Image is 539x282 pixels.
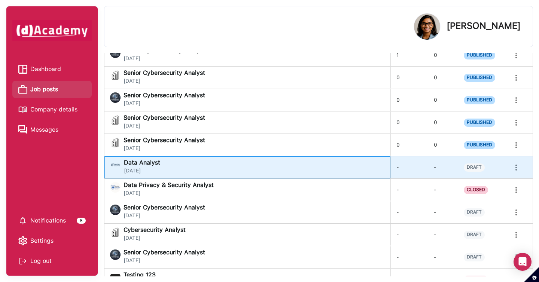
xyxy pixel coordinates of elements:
[124,92,205,98] span: Senior Cybersecurity Analyst
[18,236,27,245] img: setting
[514,253,532,271] div: Open Intercom Messenger
[18,255,86,267] div: Log out
[509,183,524,197] button: more
[390,89,428,111] div: 0
[18,105,27,114] img: Company details icon
[124,212,205,219] span: [DATE]
[124,235,186,241] span: [DATE]
[12,20,92,41] img: dAcademy
[428,156,458,178] div: -
[124,227,186,233] span: Cybersecurity Analyst
[509,70,524,85] button: more
[124,182,214,188] span: Data Privacy & Security Analyst
[509,227,524,242] button: more
[124,123,205,129] span: [DATE]
[464,208,485,217] span: DRAFT
[414,13,440,40] img: Profile
[18,85,27,94] img: Job posts icon
[390,156,428,178] div: -
[110,182,121,193] img: jobi
[464,141,495,149] span: PUBLISHED
[464,96,495,104] span: PUBLISHED
[110,205,121,215] img: jobi
[428,179,458,201] div: -
[428,246,458,268] div: -
[428,44,458,66] div: 0
[30,84,58,95] span: Job posts
[509,138,524,153] button: more
[30,215,66,226] span: Notifications
[124,257,205,264] span: [DATE]
[390,44,428,66] div: 1
[390,134,428,156] div: 0
[110,115,121,125] img: jobi
[124,190,214,196] span: [DATE]
[509,48,524,63] button: more
[110,227,121,237] img: jobi
[390,224,428,246] div: -
[428,111,458,134] div: 0
[390,246,428,268] div: -
[77,218,86,224] div: 8
[124,137,205,143] span: Senior Cybersecurity Analyst
[18,124,86,135] a: Messages iconMessages
[464,186,488,194] span: CLOSED
[464,163,485,172] span: DRAFT
[464,253,485,261] span: DRAFT
[464,119,495,127] span: PUBLISHED
[428,89,458,111] div: 0
[18,65,27,74] img: Dashboard icon
[390,111,428,134] div: 0
[464,231,485,239] span: DRAFT
[110,160,121,170] img: jobi
[18,104,86,115] a: Company details iconCompany details
[464,74,495,82] span: PUBLISHED
[110,70,121,80] img: jobi
[390,67,428,89] div: 0
[509,115,524,130] button: more
[110,92,121,103] img: jobi
[30,104,77,115] span: Company details
[390,179,428,201] div: -
[390,201,428,223] div: -
[124,55,205,62] span: [DATE]
[124,160,160,166] span: Data Analyst
[18,84,86,95] a: Job posts iconJob posts
[124,115,205,121] span: Senior Cybersecurity Analyst
[18,257,27,266] img: Log out
[124,70,205,76] span: Senior Cybersecurity Analyst
[18,216,27,225] img: setting
[124,168,160,174] span: [DATE]
[18,125,27,134] img: Messages icon
[30,64,61,75] span: Dashboard
[509,250,524,265] button: more
[30,235,54,246] span: Settings
[18,64,86,75] a: Dashboard iconDashboard
[110,137,121,148] img: jobi
[30,124,58,135] span: Messages
[124,272,156,278] span: Testing 123
[428,67,458,89] div: 0
[124,205,205,211] span: Senior Cybersecurity Analyst
[509,93,524,108] button: more
[428,201,458,223] div: -
[110,249,121,260] img: jobi
[447,21,521,30] p: [PERSON_NAME]
[464,51,495,59] span: PUBLISHED
[124,100,205,107] span: [DATE]
[124,249,205,255] span: Senior Cybersecurity Analyst
[428,224,458,246] div: -
[509,160,524,175] button: more
[509,205,524,220] button: more
[524,267,539,282] button: Set cookie preferences
[124,78,205,84] span: [DATE]
[124,145,205,151] span: [DATE]
[428,134,458,156] div: 0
